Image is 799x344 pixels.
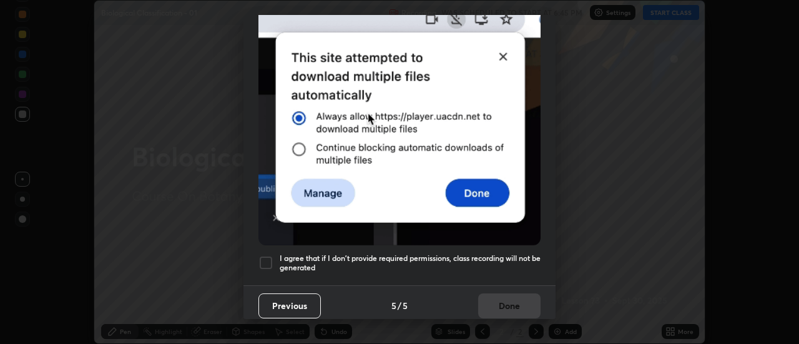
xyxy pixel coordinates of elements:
[391,299,396,312] h4: 5
[398,299,401,312] h4: /
[258,293,321,318] button: Previous
[403,299,408,312] h4: 5
[280,253,541,273] h5: I agree that if I don't provide required permissions, class recording will not be generated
